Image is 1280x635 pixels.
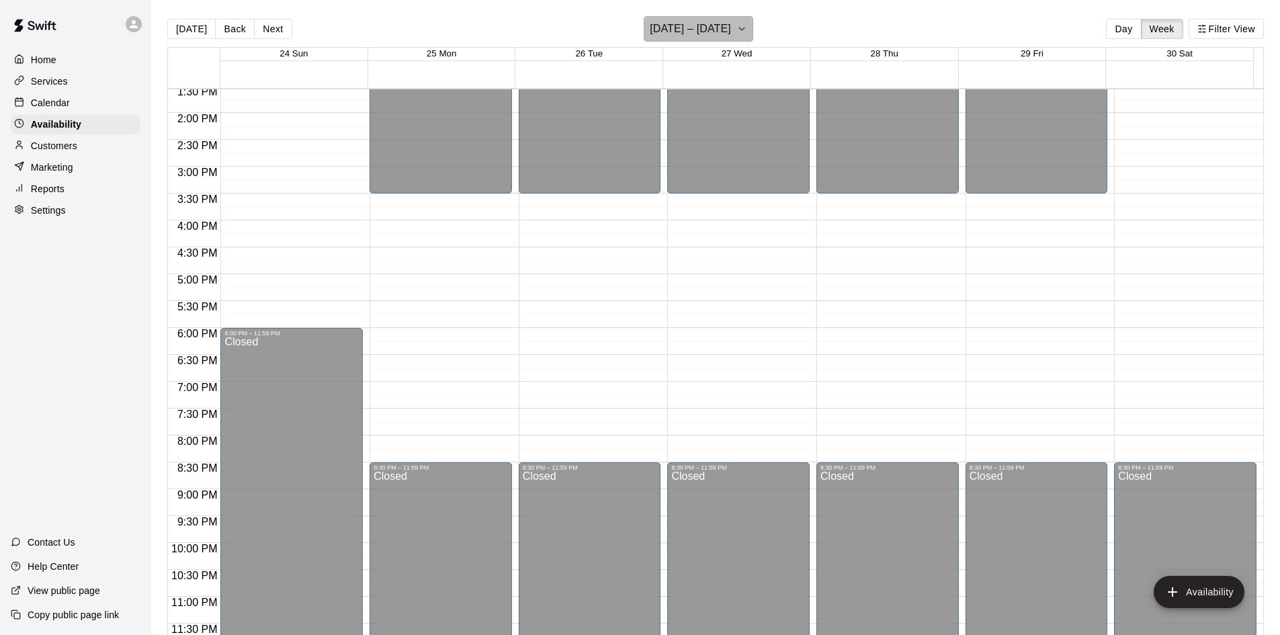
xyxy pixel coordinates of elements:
span: 10:30 PM [168,570,220,581]
span: 2:30 PM [174,140,221,151]
button: 30 Sat [1166,48,1193,58]
a: Settings [11,200,140,220]
a: Reports [11,179,140,199]
span: 11:30 PM [168,624,220,635]
button: 24 Sun [280,48,308,58]
div: 8:30 PM – 11:59 PM [374,464,508,471]
button: [DATE] [167,19,216,39]
button: add [1154,576,1244,608]
button: Back [215,19,255,39]
p: Help Center [28,560,79,573]
span: 4:00 PM [174,220,221,232]
button: 29 Fri [1021,48,1043,58]
button: 26 Tue [575,48,603,58]
span: 9:00 PM [174,489,221,501]
span: 5:30 PM [174,301,221,312]
a: Calendar [11,93,140,113]
span: 7:00 PM [174,382,221,393]
p: View public page [28,584,100,597]
span: 5:00 PM [174,274,221,286]
p: Customers [31,139,77,153]
span: 7:30 PM [174,409,221,420]
a: Availability [11,114,140,134]
a: Home [11,50,140,70]
p: Copy public page link [28,608,119,622]
button: Week [1141,19,1183,39]
p: Marketing [31,161,73,174]
div: 8:30 PM – 11:59 PM [671,464,806,471]
p: Home [31,53,56,67]
div: 8:30 PM – 11:59 PM [820,464,955,471]
div: 8:30 PM – 11:59 PM [1118,464,1252,471]
button: 28 Thu [871,48,898,58]
p: Availability [31,118,81,131]
a: Marketing [11,157,140,177]
span: 10:00 PM [168,543,220,554]
div: 6:00 PM – 11:59 PM [224,330,359,337]
p: Settings [31,204,66,217]
button: [DATE] – [DATE] [644,16,753,42]
button: Day [1106,19,1141,39]
a: Customers [11,136,140,156]
span: 6:30 PM [174,355,221,366]
button: Next [254,19,292,39]
span: 9:30 PM [174,516,221,527]
span: 3:00 PM [174,167,221,178]
p: Reports [31,182,65,196]
button: 27 Wed [722,48,753,58]
a: Services [11,71,140,91]
span: 8:00 PM [174,435,221,447]
span: 11:00 PM [168,597,220,608]
div: 8:30 PM – 11:59 PM [523,464,657,471]
span: 2:00 PM [174,113,221,124]
button: Filter View [1189,19,1264,39]
span: 3:30 PM [174,194,221,205]
button: 25 Mon [427,48,456,58]
p: Contact Us [28,536,75,549]
div: 8:30 PM – 11:59 PM [970,464,1104,471]
span: 6:00 PM [174,328,221,339]
span: 4:30 PM [174,247,221,259]
span: 8:30 PM [174,462,221,474]
p: Calendar [31,96,70,110]
span: 1:30 PM [174,86,221,97]
h6: [DATE] – [DATE] [650,19,731,38]
p: Services [31,75,68,88]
